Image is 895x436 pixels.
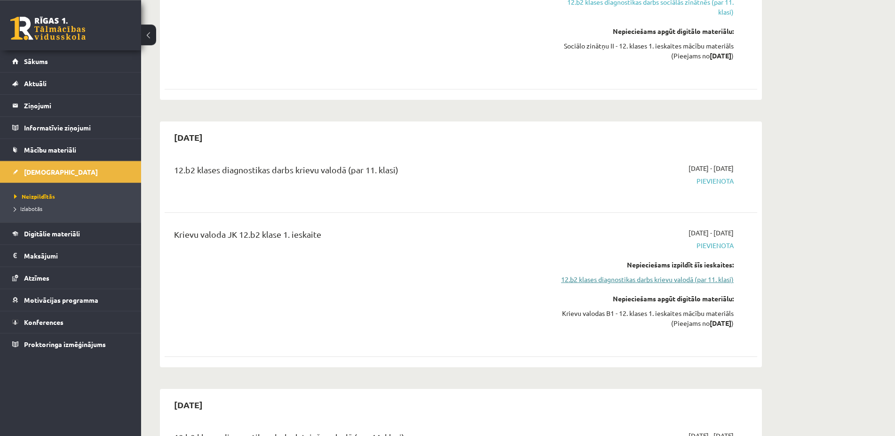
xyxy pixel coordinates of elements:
[12,95,129,116] a: Ziņojumi
[165,394,212,416] h2: [DATE]
[556,41,734,61] div: Sociālo zinātņu II - 12. klases 1. ieskaites mācību materiāls (Pieejams no )
[24,168,98,176] span: [DEMOGRAPHIC_DATA]
[24,145,76,154] span: Mācību materiāli
[710,51,731,60] strong: [DATE]
[24,245,129,266] legend: Maksājumi
[12,333,129,355] a: Proktoringa izmēģinājums
[12,289,129,311] a: Motivācijas programma
[14,193,55,200] span: Neizpildītās
[556,176,734,186] span: Pievienota
[710,319,731,327] strong: [DATE]
[24,274,49,282] span: Atzīmes
[174,163,542,181] div: 12.b2 klases diagnostikas darbs krievu valodā (par 11. klasi)
[689,163,734,173] span: [DATE] - [DATE]
[24,79,47,88] span: Aktuāli
[24,229,80,238] span: Digitālie materiāli
[14,192,132,201] a: Neizpildītās
[14,204,132,213] a: Izlabotās
[24,117,129,138] legend: Informatīvie ziņojumi
[556,275,734,284] a: 12.b2 klases diagnostikas darbs krievu valodā (par 11. klasi)
[10,16,86,40] a: Rīgas 1. Tālmācības vidusskola
[24,57,48,65] span: Sākums
[12,311,129,333] a: Konferences
[12,117,129,138] a: Informatīvie ziņojumi
[24,318,63,326] span: Konferences
[12,73,129,94] a: Aktuāli
[14,205,42,212] span: Izlabotās
[24,95,129,116] legend: Ziņojumi
[174,228,542,245] div: Krievu valoda JK 12.b2 klase 1. ieskaite
[12,50,129,72] a: Sākums
[24,340,106,348] span: Proktoringa izmēģinājums
[556,241,734,250] span: Pievienota
[556,294,734,304] div: Nepieciešams apgūt digitālo materiālu:
[12,245,129,266] a: Maksājumi
[556,260,734,270] div: Nepieciešams izpildīt šīs ieskaites:
[556,26,734,36] div: Nepieciešams apgūt digitālo materiālu:
[165,126,212,148] h2: [DATE]
[689,228,734,238] span: [DATE] - [DATE]
[12,267,129,289] a: Atzīmes
[556,308,734,328] div: Krievu valodas B1 - 12. klases 1. ieskaites mācību materiāls (Pieejams no )
[12,139,129,161] a: Mācību materiāli
[12,161,129,183] a: [DEMOGRAPHIC_DATA]
[24,296,98,304] span: Motivācijas programma
[12,223,129,244] a: Digitālie materiāli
